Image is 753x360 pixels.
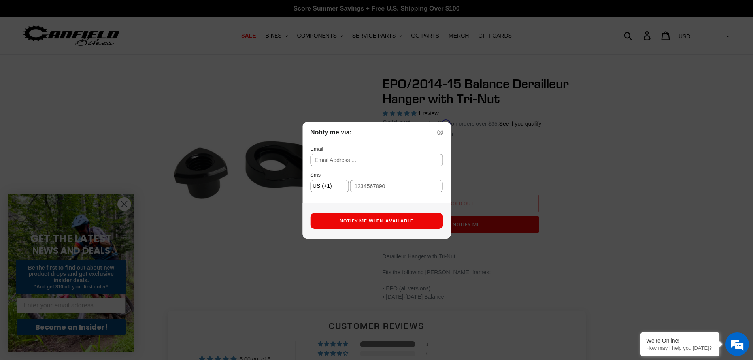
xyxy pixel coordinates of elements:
input: Email Address ... [310,154,443,166]
p: How may I help you today? [646,345,713,351]
input: 1234567890 [350,180,443,192]
div: Sms [310,171,321,179]
img: close-circle icon [437,130,443,135]
div: Email [310,145,323,153]
div: Notify me via: [310,128,443,137]
div: We're Online! [646,337,713,344]
button: Notify Me When Available [310,213,443,229]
